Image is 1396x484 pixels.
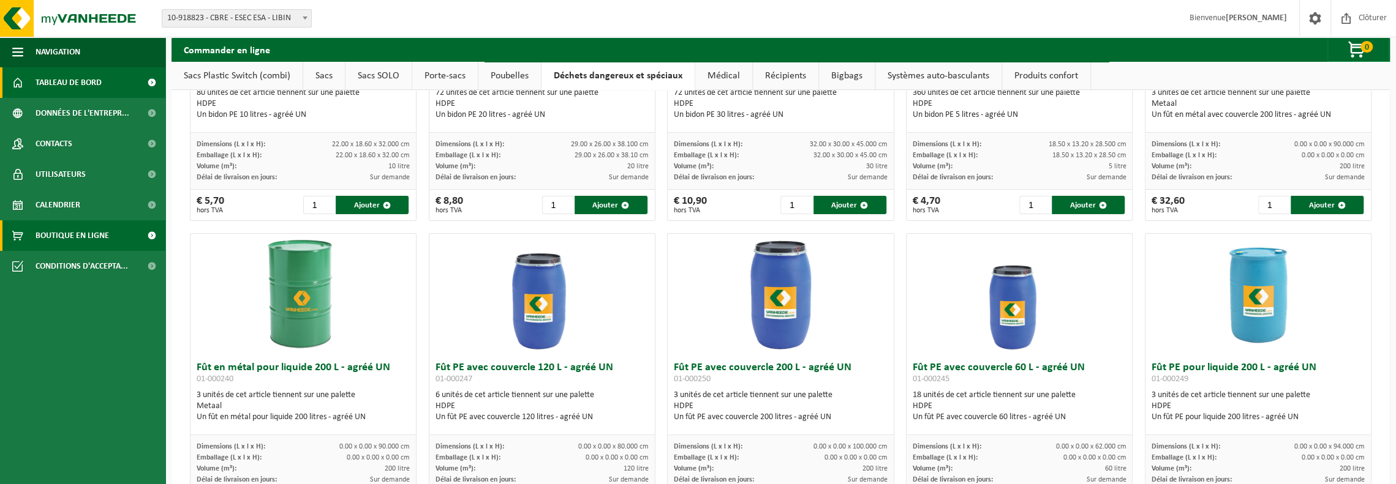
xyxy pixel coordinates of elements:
div: 3 unités de cet article tiennent sur une palette [1152,87,1365,121]
span: Emballage (L x l x H): [913,152,978,159]
span: Calendrier [36,190,80,220]
span: Navigation [36,37,80,67]
div: HDPE [197,99,410,110]
div: Un bidon PE 10 litres - agréé UN [197,110,410,121]
span: 0.00 x 0.00 x 0.00 cm [1302,454,1365,461]
span: Sur demande [848,174,888,181]
strong: [PERSON_NAME] [1226,13,1287,23]
span: Volume (m³): [674,163,714,170]
span: 01-000240 [197,374,233,384]
div: Un fût PE avec couvercle 60 litres - agréé UN [913,412,1126,423]
span: 200 litre [1340,163,1365,170]
a: Déchets dangereux et spéciaux [541,62,695,90]
span: Sur demande [1325,174,1365,181]
span: 29.00 x 26.00 x 38.100 cm [571,141,649,148]
span: Délai de livraison en jours: [436,174,516,181]
div: 360 unités de cet article tiennent sur une palette [913,87,1126,121]
span: Délai de livraison en jours: [913,174,993,181]
span: Délai de livraison en jours: [1152,174,1232,181]
span: Dimensions (L x l x H): [674,443,742,450]
span: 0 [1360,41,1373,53]
span: Dimensions (L x l x H): [913,141,981,148]
span: 32.00 x 30.00 x 45.000 cm [810,141,888,148]
div: Un fût PE avec couvercle 200 litres - agréé UN [674,412,887,423]
span: Sur demande [1325,476,1365,483]
span: Volume (m³): [1152,163,1191,170]
span: 0.00 x 0.00 x 90.000 cm [1294,141,1365,148]
span: Dimensions (L x l x H): [436,141,504,148]
div: HDPE [436,401,649,412]
span: Dimensions (L x l x H): [1152,141,1220,148]
div: Un fût en métal avec couvercle 200 litres - agréé UN [1152,110,1365,121]
span: Volume (m³): [674,465,714,472]
span: Volume (m³): [436,465,475,472]
span: 18.50 x 13.20 x 28.50 cm [1052,152,1126,159]
h3: Fût en métal pour liquide 200 L - agréé UN [197,362,410,387]
a: Bigbags [819,62,875,90]
span: 120 litre [624,465,649,472]
span: 0.00 x 0.00 x 94.000 cm [1294,443,1365,450]
a: Médical [695,62,752,90]
span: Emballage (L x l x H): [674,152,739,159]
span: Volume (m³): [1152,465,1191,472]
button: Ajouter [813,196,886,214]
span: Délai de livraison en jours: [436,476,516,483]
span: Délai de livraison en jours: [674,174,754,181]
div: Un fût PE pour liquide 200 litres - agréé UN [1152,412,1365,423]
span: 22.00 x 18.60 x 32.000 cm [332,141,410,148]
div: 72 unités de cet article tiennent sur une palette [674,87,887,121]
span: 5 litre [1108,163,1126,170]
span: Délai de livraison en jours: [1152,476,1232,483]
div: Un fût en métal pour liquide 200 litres - agréé UN [197,412,410,423]
span: hors TVA [1152,207,1185,214]
input: 1 [542,196,573,214]
span: Tableau de bord [36,67,102,98]
div: Metaal [1152,99,1365,110]
span: 30 litre [866,163,888,170]
span: Délai de livraison en jours: [674,476,754,483]
button: 0 [1327,37,1389,62]
img: 01-000247 [481,234,603,356]
a: Sacs SOLO [345,62,412,90]
span: Données de l'entrepr... [36,98,129,128]
span: hors TVA [913,207,940,214]
span: Contacts [36,128,72,159]
input: 1 [1019,196,1051,214]
div: Un fût PE avec couvercle 120 litres - agréé UN [436,412,649,423]
span: Conditions d'accepta... [36,251,128,281]
button: Ajouter [1052,196,1125,214]
a: Systèmes auto-basculants [875,62,1002,90]
span: Sur demande [609,476,649,483]
span: Emballage (L x l x H): [197,152,262,159]
span: 0.00 x 0.00 x 0.00 cm [1063,454,1126,461]
span: Volume (m³): [913,465,953,472]
span: Sur demande [370,476,410,483]
span: 200 litre [385,465,410,472]
span: Utilisateurs [36,159,86,190]
span: Sur demande [848,476,888,483]
span: Sur demande [1086,476,1126,483]
span: 22.00 x 18.60 x 32.00 cm [336,152,410,159]
span: Délai de livraison en jours: [197,476,277,483]
button: Ajouter [575,196,647,214]
span: Emballage (L x l x H): [913,454,978,461]
span: Emballage (L x l x H): [1152,152,1217,159]
span: Sur demande [370,174,410,181]
div: € 8,80 [436,196,463,214]
div: HDPE [913,401,1126,412]
div: 80 unités de cet article tiennent sur une palette [197,87,410,121]
span: 0.00 x 0.00 x 62.000 cm [1055,443,1126,450]
span: 01-000249 [1152,374,1188,384]
div: € 4,70 [913,196,940,214]
div: 6 unités de cet article tiennent sur une palette [436,390,649,423]
div: 3 unités de cet article tiennent sur une palette [197,390,410,423]
input: 1 [303,196,334,214]
span: 200 litre [862,465,888,472]
span: Boutique en ligne [36,220,109,251]
span: 0.00 x 0.00 x 80.000 cm [578,443,649,450]
span: 32.00 x 30.00 x 45.00 cm [813,152,888,159]
span: Délai de livraison en jours: [197,174,277,181]
span: 20 litre [627,163,649,170]
button: Ajouter [336,196,409,214]
span: Emballage (L x l x H): [674,454,739,461]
